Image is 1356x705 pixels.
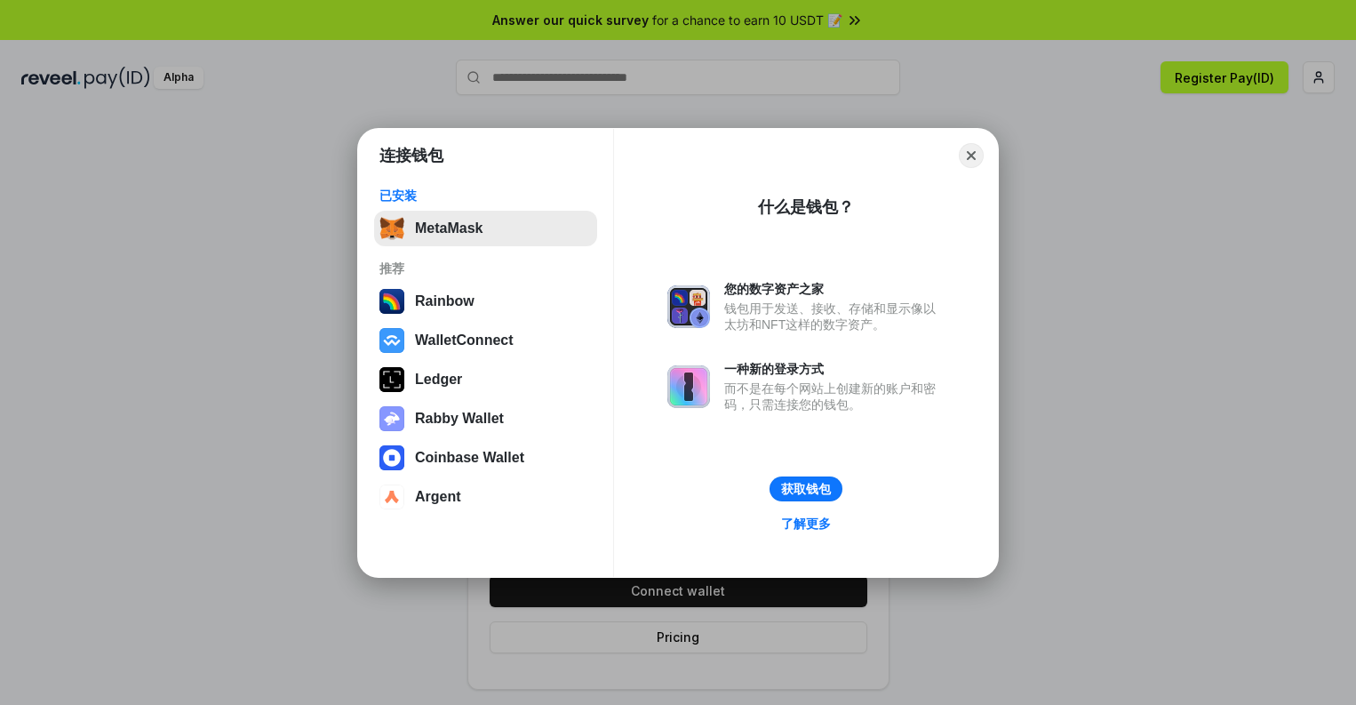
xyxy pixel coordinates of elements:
div: MetaMask [415,220,483,236]
button: 获取钱包 [770,477,842,501]
img: svg+xml,%3Csvg%20width%3D%2228%22%20height%3D%2228%22%20viewBox%3D%220%200%2028%2028%22%20fill%3D... [379,485,404,509]
img: svg+xml,%3Csvg%20width%3D%22120%22%20height%3D%22120%22%20viewBox%3D%220%200%20120%20120%22%20fil... [379,289,404,314]
button: Argent [374,479,597,515]
img: svg+xml,%3Csvg%20width%3D%2228%22%20height%3D%2228%22%20viewBox%3D%220%200%2028%2028%22%20fill%3D... [379,328,404,353]
img: svg+xml,%3Csvg%20fill%3D%22none%22%20height%3D%2233%22%20viewBox%3D%220%200%2035%2033%22%20width%... [379,216,404,241]
div: Coinbase Wallet [415,450,524,466]
img: svg+xml,%3Csvg%20xmlns%3D%22http%3A%2F%2Fwww.w3.org%2F2000%2Fsvg%22%20fill%3D%22none%22%20viewBox... [667,285,710,328]
img: svg+xml,%3Csvg%20xmlns%3D%22http%3A%2F%2Fwww.w3.org%2F2000%2Fsvg%22%20fill%3D%22none%22%20viewBox... [379,406,404,431]
img: svg+xml,%3Csvg%20width%3D%2228%22%20height%3D%2228%22%20viewBox%3D%220%200%2028%2028%22%20fill%3D... [379,445,404,470]
button: Coinbase Wallet [374,440,597,476]
div: Rabby Wallet [415,411,504,427]
button: Ledger [374,362,597,397]
div: 一种新的登录方式 [724,361,945,377]
div: 您的数字资产之家 [724,281,945,297]
div: 了解更多 [781,516,831,532]
button: Rabby Wallet [374,401,597,437]
div: 什么是钱包？ [758,196,854,218]
div: 而不是在每个网站上创建新的账户和密码，只需连接您的钱包。 [724,381,945,413]
h1: 连接钱包 [379,145,443,166]
div: Rainbow [415,293,475,309]
div: Ledger [415,372,462,388]
img: svg+xml,%3Csvg%20xmlns%3D%22http%3A%2F%2Fwww.w3.org%2F2000%2Fsvg%22%20width%3D%2228%22%20height%3... [379,367,404,392]
button: MetaMask [374,211,597,246]
img: svg+xml,%3Csvg%20xmlns%3D%22http%3A%2F%2Fwww.w3.org%2F2000%2Fsvg%22%20fill%3D%22none%22%20viewBox... [667,365,710,408]
div: Argent [415,489,461,505]
div: WalletConnect [415,332,514,348]
button: WalletConnect [374,323,597,358]
div: 已安装 [379,188,592,204]
div: 钱包用于发送、接收、存储和显示像以太坊和NFT这样的数字资产。 [724,300,945,332]
a: 了解更多 [770,512,842,535]
button: Close [959,143,984,168]
div: 推荐 [379,260,592,276]
div: 获取钱包 [781,481,831,497]
button: Rainbow [374,284,597,319]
